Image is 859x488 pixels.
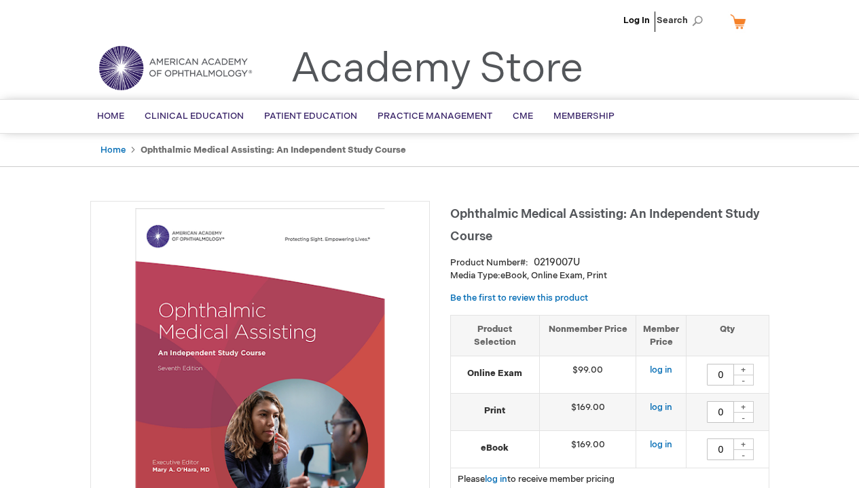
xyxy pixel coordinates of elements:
strong: Media Type: [450,270,500,281]
span: Membership [553,111,615,121]
p: eBook, Online Exam, Print [450,269,769,282]
div: + [733,438,754,450]
a: log in [650,402,672,413]
input: Qty [707,401,734,423]
a: Be the first to review this product [450,293,588,303]
span: Please to receive member pricing [458,474,615,485]
a: Academy Store [291,45,583,94]
th: Nonmember Price [539,315,636,356]
div: - [733,449,754,460]
strong: Print [458,405,532,417]
span: CME [513,111,533,121]
strong: eBook [458,442,532,455]
div: + [733,364,754,375]
a: Home [100,145,126,155]
div: - [733,412,754,423]
span: Ophthalmic Medical Assisting: An Independent Study Course [450,207,760,244]
span: Patient Education [264,111,357,121]
span: Search [657,7,708,34]
a: Log In [623,15,650,26]
div: - [733,375,754,386]
strong: Online Exam [458,367,532,380]
th: Product Selection [451,315,540,356]
a: log in [650,364,672,375]
div: + [733,401,754,413]
span: Home [97,111,124,121]
input: Qty [707,364,734,386]
a: log in [485,474,507,485]
th: Qty [687,315,769,356]
div: 0219007U [534,256,580,269]
span: Clinical Education [145,111,244,121]
span: Practice Management [378,111,492,121]
strong: Product Number [450,257,528,268]
strong: Ophthalmic Medical Assisting: An Independent Study Course [141,145,406,155]
td: $99.00 [539,356,636,394]
td: $169.00 [539,394,636,431]
td: $169.00 [539,431,636,468]
a: log in [650,439,672,450]
th: Member Price [636,315,687,356]
input: Qty [707,438,734,460]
